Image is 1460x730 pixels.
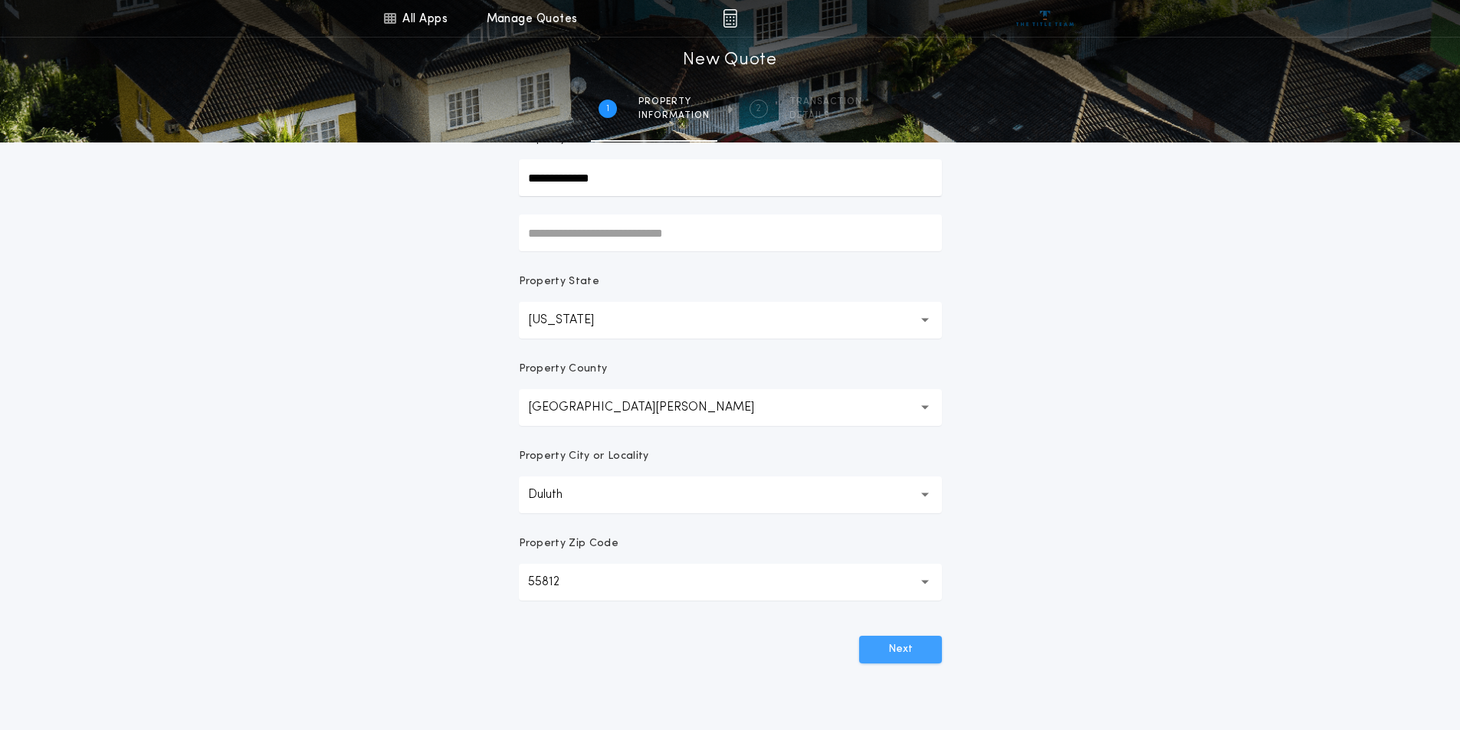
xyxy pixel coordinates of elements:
button: Next [859,636,942,663]
h2: 2 [756,103,761,115]
p: Duluth [528,486,587,504]
p: Property Zip Code [519,536,618,552]
p: Property City or Locality [519,449,649,464]
span: details [789,110,862,122]
p: 55812 [528,573,584,591]
button: [US_STATE] [519,302,942,339]
span: Property [638,96,710,108]
h2: 1 [606,103,609,115]
img: img [723,9,737,28]
button: 55812 [519,564,942,601]
span: Transaction [789,96,862,108]
img: vs-icon [1016,11,1074,26]
p: [GEOGRAPHIC_DATA][PERSON_NAME] [528,398,779,417]
p: Property County [519,362,608,377]
button: [GEOGRAPHIC_DATA][PERSON_NAME] [519,389,942,426]
h1: New Quote [683,48,776,73]
button: Duluth [519,476,942,513]
p: Property State [519,274,599,290]
p: [US_STATE] [528,311,618,329]
span: information [638,110,710,122]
